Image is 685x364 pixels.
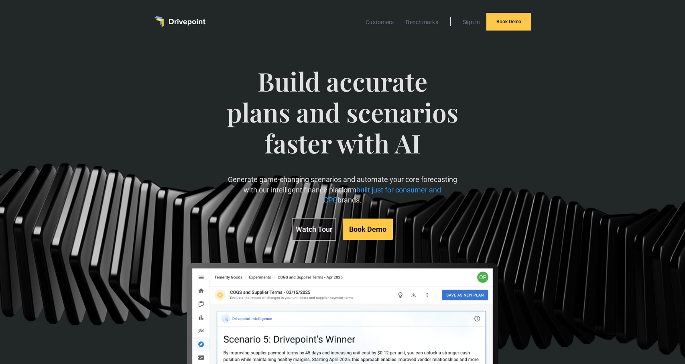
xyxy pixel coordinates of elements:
[323,186,441,204] span: built just for consumer and CPG
[362,17,398,27] a: Customers
[402,17,442,27] a: Benchmarks
[459,17,484,27] a: Sign In
[343,219,393,240] a: Book Demo
[225,174,460,205] p: Generate game-changing scenarios and automate your core forecasting with our intelligent finance ...
[154,16,205,27] a: home
[225,66,460,174] span: Build accurate plans and scenarios faster with AI
[292,218,336,241] a: Watch Tour
[486,13,531,31] a: Book Demo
